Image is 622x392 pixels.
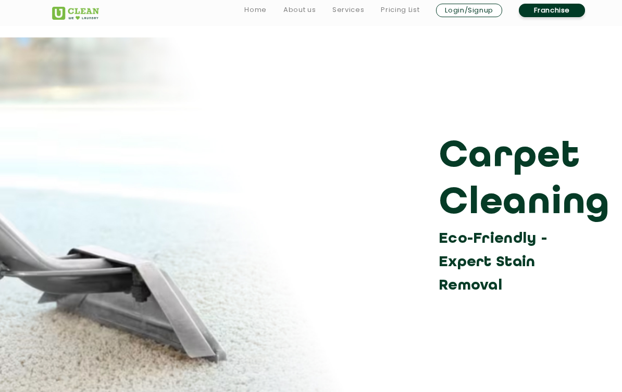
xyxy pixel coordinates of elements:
a: About us [283,4,316,16]
h3: Eco-Friendly - Expert Stain Removal [439,227,578,297]
a: Pricing List [381,4,419,16]
h3: Carpet Cleaning [439,134,578,227]
a: Services [332,4,364,16]
img: UClean Laundry and Dry Cleaning [52,7,99,20]
a: Home [244,4,267,16]
a: Franchise [519,4,585,17]
a: Login/Signup [436,4,502,17]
